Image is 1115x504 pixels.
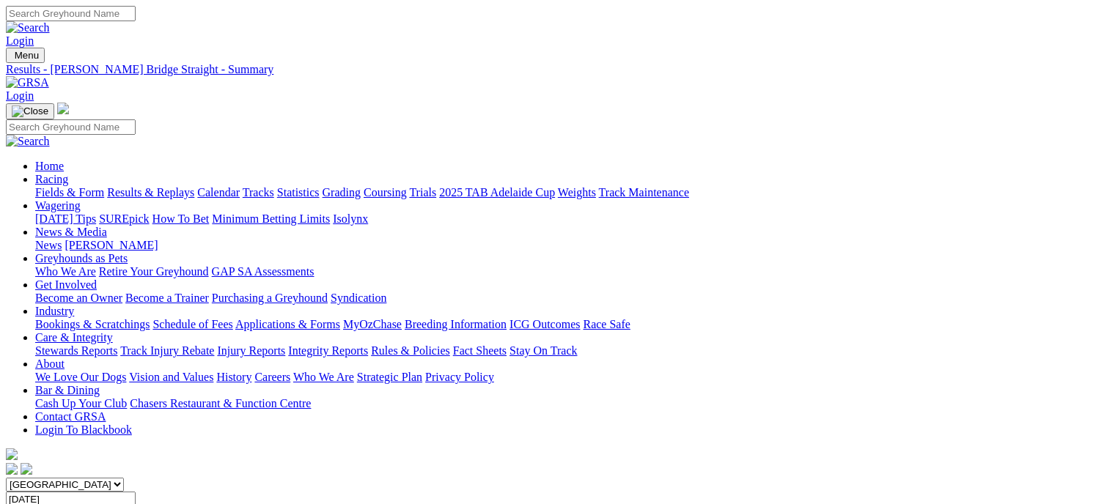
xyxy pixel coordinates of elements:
[6,119,136,135] input: Search
[293,371,354,383] a: Who We Are
[35,423,132,436] a: Login To Blackbook
[35,331,113,344] a: Care & Integrity
[35,265,96,278] a: Who We Are
[371,344,450,357] a: Rules & Policies
[129,371,213,383] a: Vision and Values
[6,135,50,148] img: Search
[125,292,209,304] a: Become a Trainer
[212,292,328,304] a: Purchasing a Greyhound
[243,186,274,199] a: Tracks
[120,344,214,357] a: Track Injury Rebate
[6,34,34,47] a: Login
[331,292,386,304] a: Syndication
[35,212,1109,226] div: Wagering
[558,186,596,199] a: Weights
[216,371,251,383] a: History
[35,344,117,357] a: Stewards Reports
[509,318,580,330] a: ICG Outcomes
[12,105,48,117] img: Close
[65,239,158,251] a: [PERSON_NAME]
[6,48,45,63] button: Toggle navigation
[6,463,18,475] img: facebook.svg
[99,265,209,278] a: Retire Your Greyhound
[35,160,64,172] a: Home
[35,397,127,409] a: Cash Up Your Club
[217,344,285,357] a: Injury Reports
[343,318,402,330] a: MyOzChase
[35,199,81,212] a: Wagering
[35,173,68,185] a: Racing
[35,252,128,264] a: Greyhounds as Pets
[409,186,436,199] a: Trials
[509,344,577,357] a: Stay On Track
[35,344,1109,357] div: Care & Integrity
[107,186,194,199] a: Results & Replays
[453,344,507,357] a: Fact Sheets
[583,318,630,330] a: Race Safe
[35,239,62,251] a: News
[6,448,18,460] img: logo-grsa-white.png
[212,212,330,225] a: Minimum Betting Limits
[35,410,106,423] a: Contact GRSA
[357,371,422,383] a: Strategic Plan
[35,265,1109,278] div: Greyhounds as Pets
[35,212,96,225] a: [DATE] Tips
[35,292,122,304] a: Become an Owner
[254,371,290,383] a: Careers
[35,357,65,370] a: About
[21,463,32,475] img: twitter.svg
[439,186,555,199] a: 2025 TAB Adelaide Cup
[35,186,1109,199] div: Racing
[35,371,1109,384] div: About
[35,186,104,199] a: Fields & Form
[6,103,54,119] button: Toggle navigation
[35,278,97,291] a: Get Involved
[333,212,368,225] a: Isolynx
[35,305,74,317] a: Industry
[99,212,149,225] a: SUREpick
[425,371,494,383] a: Privacy Policy
[6,6,136,21] input: Search
[6,76,49,89] img: GRSA
[6,89,34,102] a: Login
[6,21,50,34] img: Search
[35,226,107,238] a: News & Media
[57,103,69,114] img: logo-grsa-white.png
[212,265,314,278] a: GAP SA Assessments
[35,239,1109,252] div: News & Media
[599,186,689,199] a: Track Maintenance
[152,212,210,225] a: How To Bet
[35,292,1109,305] div: Get Involved
[130,397,311,409] a: Chasers Restaurant & Function Centre
[35,318,1109,331] div: Industry
[35,371,126,383] a: We Love Our Dogs
[35,397,1109,410] div: Bar & Dining
[323,186,361,199] a: Grading
[15,50,39,61] span: Menu
[364,186,407,199] a: Coursing
[35,384,100,396] a: Bar & Dining
[277,186,320,199] a: Statistics
[288,344,368,357] a: Integrity Reports
[152,318,232,330] a: Schedule of Fees
[197,186,240,199] a: Calendar
[6,63,1109,76] a: Results - [PERSON_NAME] Bridge Straight - Summary
[405,318,507,330] a: Breeding Information
[35,318,150,330] a: Bookings & Scratchings
[235,318,340,330] a: Applications & Forms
